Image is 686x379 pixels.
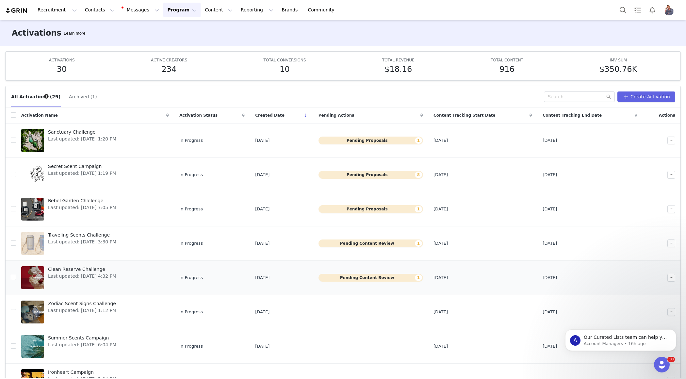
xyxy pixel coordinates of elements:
span: ACTIVE CREATORS [151,58,187,62]
button: Messages [119,3,163,17]
iframe: Intercom notifications message [555,316,686,361]
span: Secret Scent Campaign [48,163,116,170]
span: Rebel Garden Challenge [48,197,116,204]
span: [DATE] [433,274,448,281]
a: Sanctuary ChallengeLast updated: [DATE] 1:20 PM [21,127,169,154]
span: [DATE] [255,274,269,281]
h5: $18.16 [384,63,412,75]
span: IMV SUM [610,58,627,62]
span: In Progress [179,274,203,281]
button: Reporting [237,3,277,17]
span: [DATE] [543,274,557,281]
div: Tooltip anchor [62,30,87,37]
span: [DATE] [433,172,448,178]
span: [DATE] [433,309,448,315]
span: Pending Actions [318,112,354,118]
span: TOTAL CONVERSIONS [263,58,306,62]
span: Ironheart Campaign [48,369,116,376]
span: TOTAL REVENUE [382,58,415,62]
span: Last updated: [DATE] 6:04 PM [48,341,116,348]
h5: $350.76K [599,63,637,75]
input: Search... [544,91,615,102]
a: Rebel Garden ChallengeLast updated: [DATE] 7:05 PM [21,196,169,222]
button: All Activations (29) [11,91,61,102]
span: [DATE] [433,240,448,247]
iframe: Intercom live chat [654,357,670,372]
span: Last updated: [DATE] 7:05 PM [48,204,116,211]
span: Clean Reserve Challenge [48,266,116,273]
span: [DATE] [433,137,448,144]
span: Last updated: [DATE] 4:32 PM [48,273,116,280]
span: In Progress [179,343,203,350]
span: In Progress [179,240,203,247]
span: [DATE] [255,172,269,178]
span: Summer Scents Campaign [48,335,116,341]
button: Program [163,3,201,17]
button: Pending Content Review1 [318,274,423,282]
span: [DATE] [543,343,557,350]
span: Sanctuary Challenge [48,129,116,136]
a: Traveling Scents ChallengeLast updated: [DATE] 3:30 PM [21,230,169,256]
a: Secret Scent CampaignLast updated: [DATE] 1:19 PM [21,162,169,188]
span: Activation Name [21,112,58,118]
span: Content Tracking End Date [543,112,602,118]
button: Pending Proposals8 [318,171,423,179]
span: Last updated: [DATE] 1:19 PM [48,170,116,177]
div: Tooltip anchor [43,93,49,99]
span: Traveling Scents Challenge [48,232,116,239]
div: Actions [643,108,680,122]
span: In Progress [179,137,203,144]
button: Create Activation [617,91,675,102]
span: 10 [667,357,675,362]
span: [DATE] [543,172,557,178]
img: grin logo [5,8,28,14]
span: [DATE] [433,343,448,350]
button: Contacts [81,3,119,17]
span: [DATE] [255,309,269,315]
span: [DATE] [543,309,557,315]
button: Content [201,3,237,17]
h5: 916 [499,63,514,75]
button: Archived (1) [69,91,97,102]
h5: 234 [162,63,177,75]
span: Last updated: [DATE] 3:30 PM [48,239,116,245]
button: Notifications [645,3,660,17]
button: Pending Proposals1 [318,205,423,213]
a: Community [304,3,341,17]
span: Activation Status [179,112,218,118]
span: ACTIVATIONS [49,58,75,62]
button: Profile [660,5,681,15]
span: [DATE] [543,240,557,247]
span: Content Tracking Start Date [433,112,496,118]
button: Search [616,3,630,17]
span: [DATE] [543,206,557,212]
a: Brands [278,3,303,17]
h5: 30 [57,63,67,75]
button: Pending Proposals1 [318,137,423,144]
span: [DATE] [255,137,269,144]
img: 01054dcf-09b0-45b2-b798-8d9777a9eb95.jpg [664,5,674,15]
a: Summer Scents CampaignLast updated: [DATE] 6:04 PM [21,333,169,359]
h5: 10 [280,63,290,75]
button: Recruitment [34,3,81,17]
a: Tasks [630,3,645,17]
a: Clean Reserve ChallengeLast updated: [DATE] 4:32 PM [21,265,169,291]
span: In Progress [179,172,203,178]
a: Zodiac Scent Signs ChallengeLast updated: [DATE] 1:12 PM [21,299,169,325]
span: Zodiac Scent Signs Challenge [48,300,116,307]
span: Last updated: [DATE] 1:12 PM [48,307,116,314]
span: [DATE] [543,137,557,144]
span: Created Date [255,112,285,118]
span: Last updated: [DATE] 1:20 PM [48,136,116,142]
h3: Activations [12,27,61,39]
span: [DATE] [255,343,269,350]
i: icon: search [606,94,611,99]
span: In Progress [179,206,203,212]
button: Pending Content Review1 [318,239,423,247]
span: [DATE] [255,206,269,212]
